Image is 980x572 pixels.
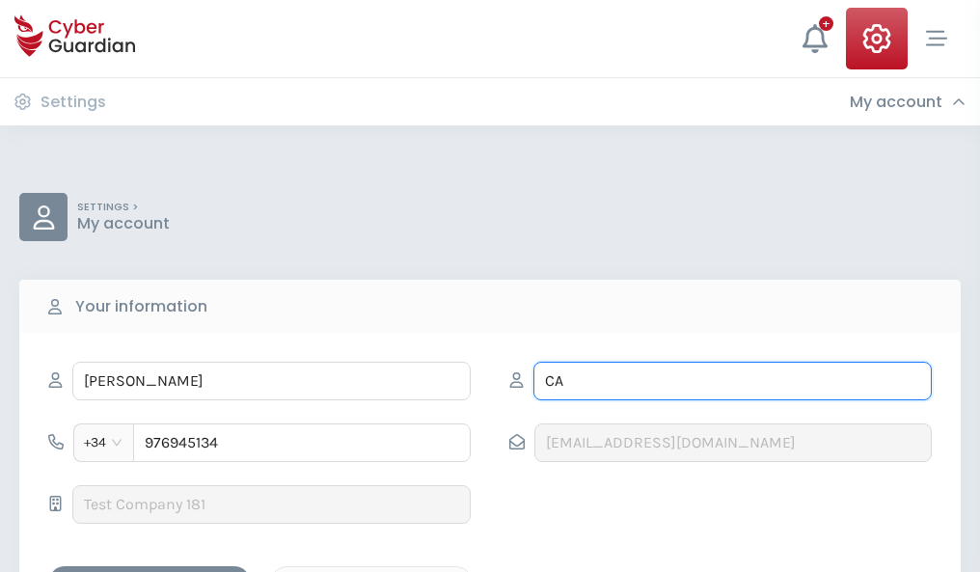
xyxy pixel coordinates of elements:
[41,93,106,112] h3: Settings
[77,214,170,233] p: My account
[133,423,471,462] input: 612345678
[850,93,966,112] div: My account
[850,93,942,112] h3: My account
[84,428,123,457] span: +34
[819,16,833,31] div: +
[77,201,170,214] p: SETTINGS >
[75,295,207,318] b: Your information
